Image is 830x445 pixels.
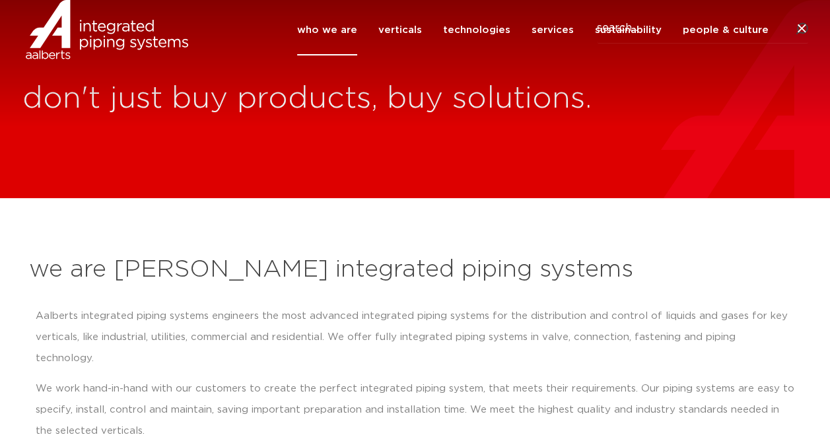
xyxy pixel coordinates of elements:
[378,5,422,55] a: verticals
[532,5,574,55] a: services
[36,378,795,442] p: We work hand-in-hand with our customers to create the perfect integrated piping system, that meet...
[683,5,769,55] a: people & culture
[443,5,510,55] a: technologies
[297,5,357,55] a: who we are
[29,254,802,286] h2: we are [PERSON_NAME] integrated piping systems
[297,5,769,55] nav: Menu
[36,306,795,369] p: Aalberts integrated piping systems engineers the most advanced integrated piping systems for the ...
[595,5,662,55] a: sustainability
